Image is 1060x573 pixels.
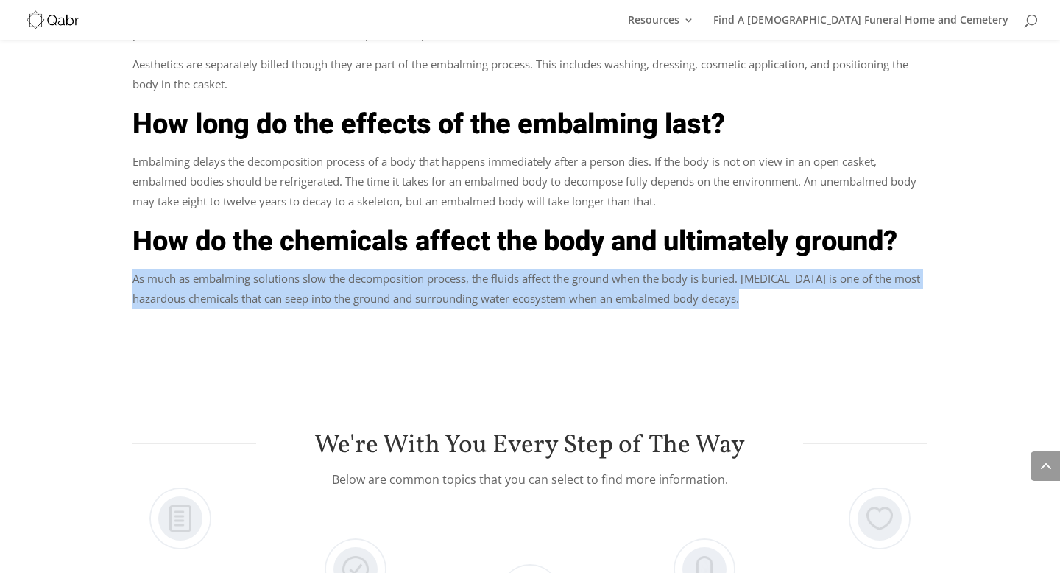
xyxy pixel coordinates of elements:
[628,15,694,40] a: Resources
[132,105,928,152] h2: How long do the effects of the embalming last?
[309,471,751,489] p: Below are common topics that you can select to find more information.
[132,269,928,309] p: As much as embalming solutions slow the decomposition process, the fluids affect the ground when ...
[713,15,1008,40] a: Find A [DEMOGRAPHIC_DATA] Funeral Home and Cemetery
[309,428,751,471] h2: We're With You Every Step of The Way
[132,55,928,105] p: Aesthetics are separately billed though they are part of the embalming process. This includes was...
[132,152,928,222] p: Embalming delays the decomposition process of a body that happens immediately after a person dies...
[25,9,81,30] img: Qabr
[132,222,928,269] h2: How do the chemicals affect the body and ultimately ground?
